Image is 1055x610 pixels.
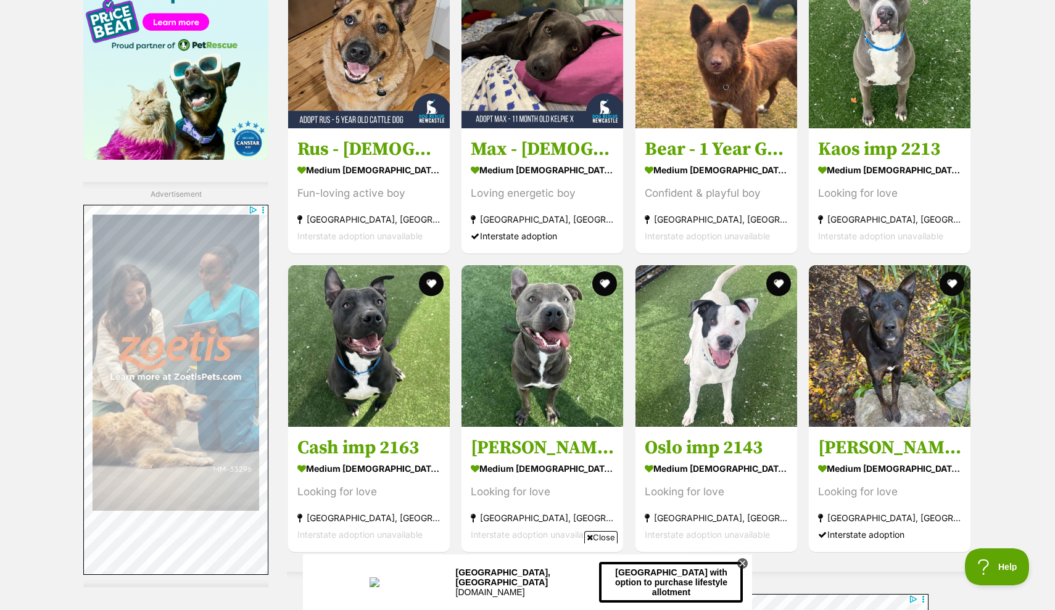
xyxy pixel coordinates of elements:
[297,460,441,477] strong: medium [DEMOGRAPHIC_DATA] Dog
[461,427,623,552] a: [PERSON_NAME] imp 2069 medium [DEMOGRAPHIC_DATA] Dog Looking for love [GEOGRAPHIC_DATA], [GEOGRAP...
[818,436,961,460] h3: [PERSON_NAME]
[297,161,441,179] strong: medium [DEMOGRAPHIC_DATA] Dog
[471,211,614,228] strong: [GEOGRAPHIC_DATA], [GEOGRAPHIC_DATA]
[645,529,770,540] span: Interstate adoption unavailable
[645,161,788,179] strong: medium [DEMOGRAPHIC_DATA] Dog
[584,531,618,543] span: Close
[645,211,788,228] strong: [GEOGRAPHIC_DATA], [GEOGRAPHIC_DATA]
[471,138,614,161] h3: Max - [DEMOGRAPHIC_DATA] Kelpie X
[297,509,441,526] strong: [GEOGRAPHIC_DATA], [GEOGRAPHIC_DATA]
[471,529,596,540] span: Interstate adoption unavailable
[297,138,441,161] h3: Rus - [DEMOGRAPHIC_DATA] Cattle Dog
[818,211,961,228] strong: [GEOGRAPHIC_DATA], [GEOGRAPHIC_DATA]
[818,460,961,477] strong: medium [DEMOGRAPHIC_DATA] Dog
[818,484,961,500] div: Looking for love
[153,33,297,43] div: [DOMAIN_NAME]
[471,509,614,526] strong: [GEOGRAPHIC_DATA], [GEOGRAPHIC_DATA]
[818,509,961,526] strong: [GEOGRAPHIC_DATA], [GEOGRAPHIC_DATA]
[645,231,770,241] span: Interstate adoption unavailable
[965,548,1030,585] iframe: Help Scout Beacon - Open
[766,271,791,296] button: favourite
[297,211,441,228] strong: [GEOGRAPHIC_DATA], [GEOGRAPHIC_DATA]
[297,185,441,202] div: Fun-loving active boy
[645,185,788,202] div: Confident & playful boy
[297,484,441,500] div: Looking for love
[471,436,614,460] h3: [PERSON_NAME] imp 2069
[303,548,752,604] iframe: Advertisement
[296,7,440,47] button: [GEOGRAPHIC_DATA] with option to purchase lifestyle allotment
[471,161,614,179] strong: medium [DEMOGRAPHIC_DATA] Dog
[83,182,268,587] div: Advertisement
[153,13,297,33] div: [GEOGRAPHIC_DATA], [GEOGRAPHIC_DATA]
[471,185,614,202] div: Loving energetic boy
[635,128,797,253] a: Bear - 1 Year German Shepherd X medium [DEMOGRAPHIC_DATA] Dog Confident & playful boy [GEOGRAPHIC...
[818,138,961,161] h3: Kaos imp 2213
[940,271,964,296] button: favourite
[809,128,970,253] a: Kaos imp 2213 medium [DEMOGRAPHIC_DATA] Dog Looking for love [GEOGRAPHIC_DATA], [GEOGRAPHIC_DATA]...
[419,271,444,296] button: favourite
[645,138,788,161] h3: Bear - 1 Year German Shepherd X
[297,436,441,460] h3: Cash imp 2163
[818,161,961,179] strong: medium [DEMOGRAPHIC_DATA] Dog
[645,484,788,500] div: Looking for love
[461,265,623,427] img: Bender imp 2069 - American Staffordshire Terrier Dog
[809,427,970,552] a: [PERSON_NAME] medium [DEMOGRAPHIC_DATA] Dog Looking for love [GEOGRAPHIC_DATA], [GEOGRAPHIC_DATA]...
[297,231,423,241] span: Interstate adoption unavailable
[471,484,614,500] div: Looking for love
[809,265,970,427] img: Milo - Mixed breed Dog
[471,228,614,244] div: Interstate adoption
[818,526,961,543] div: Interstate adoption
[471,460,614,477] strong: medium [DEMOGRAPHIC_DATA] Dog
[635,265,797,427] img: Oslo imp 2143 - Bullmastiff x Irish Wolfhound Dog
[635,427,797,552] a: Oslo imp 2143 medium [DEMOGRAPHIC_DATA] Dog Looking for love [GEOGRAPHIC_DATA], [GEOGRAPHIC_DATA]...
[818,185,961,202] div: Looking for love
[461,128,623,253] a: Max - [DEMOGRAPHIC_DATA] Kelpie X medium [DEMOGRAPHIC_DATA] Dog Loving energetic boy [GEOGRAPHIC_...
[645,509,788,526] strong: [GEOGRAPHIC_DATA], [GEOGRAPHIC_DATA]
[645,460,788,477] strong: medium [DEMOGRAPHIC_DATA] Dog
[297,529,423,540] span: Interstate adoption unavailable
[288,427,450,552] a: Cash imp 2163 medium [DEMOGRAPHIC_DATA] Dog Looking for love [GEOGRAPHIC_DATA], [GEOGRAPHIC_DATA]...
[818,231,943,241] span: Interstate adoption unavailable
[645,436,788,460] h3: Oslo imp 2143
[83,205,268,575] iframe: Advertisement
[288,128,450,253] a: Rus - [DEMOGRAPHIC_DATA] Cattle Dog medium [DEMOGRAPHIC_DATA] Dog Fun-loving active boy [GEOGRAPH...
[593,271,618,296] button: favourite
[288,265,450,427] img: Cash imp 2163 - American Staffordshire Terrier Dog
